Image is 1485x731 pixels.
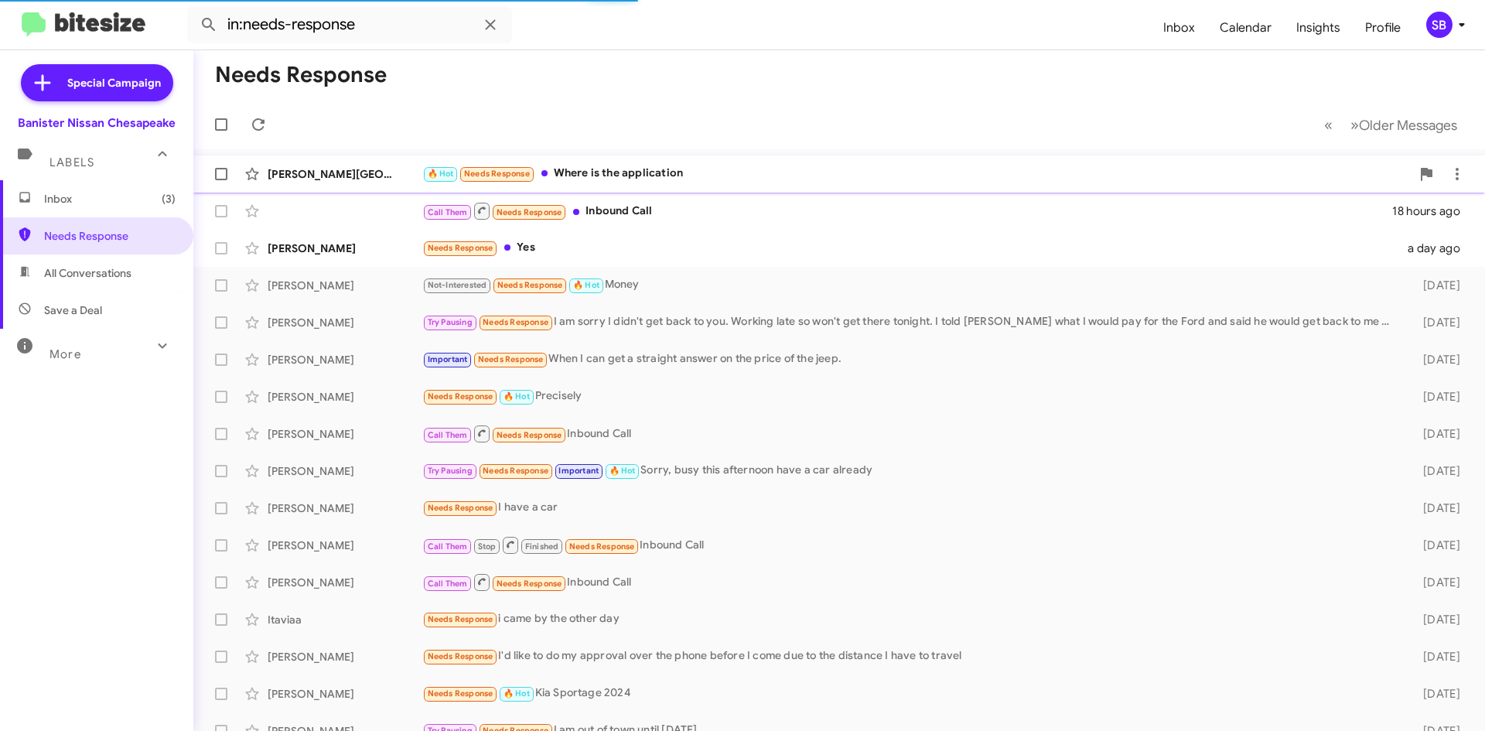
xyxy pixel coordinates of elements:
div: Precisely [422,388,1398,405]
span: Important [428,354,468,364]
span: Older Messages [1359,117,1457,134]
div: I'd like to do my approval over the phone before I come due to the distance I have to travel [422,647,1398,665]
span: Labels [49,155,94,169]
div: Where is the application [422,165,1411,183]
span: Needs Response [428,243,493,253]
span: Needs Response [478,354,544,364]
span: 🔥 Hot [573,280,599,290]
span: Important [558,466,599,476]
span: Call Them [428,207,468,217]
div: [PERSON_NAME] [268,538,422,553]
button: SB [1413,12,1468,38]
span: Needs Response [428,391,493,401]
span: Finished [525,541,559,552]
span: Call Them [428,579,468,589]
h1: Needs Response [215,63,387,87]
div: [PERSON_NAME] [268,463,422,479]
div: SB [1426,12,1453,38]
div: Inbound Call [422,535,1398,555]
span: Needs Response [428,503,493,513]
div: [DATE] [1398,612,1473,627]
span: Save a Deal [44,302,102,318]
span: Needs Response [428,614,493,624]
span: More [49,347,81,361]
span: » [1350,115,1359,135]
div: [DATE] [1398,500,1473,516]
span: Needs Response [569,541,635,552]
span: Not-Interested [428,280,487,290]
div: Banister Nissan Chesapeake [18,115,176,131]
span: 🔥 Hot [504,688,530,699]
div: [PERSON_NAME] [268,278,422,293]
div: [PERSON_NAME] [268,649,422,664]
button: Next [1341,109,1466,141]
span: Needs Response [497,207,562,217]
span: Needs Response [428,651,493,661]
div: i came by the other day [422,610,1398,628]
div: [PERSON_NAME] [268,575,422,590]
div: Itaviaa [268,612,422,627]
span: Call Them [428,430,468,440]
div: [DATE] [1398,649,1473,664]
nav: Page navigation example [1316,109,1466,141]
div: Money [422,276,1398,294]
span: Needs Response [497,280,563,290]
div: 18 hours ago [1392,203,1473,219]
a: Special Campaign [21,64,173,101]
input: Search [187,6,512,43]
span: Inbox [44,191,176,207]
div: [DATE] [1398,278,1473,293]
div: [DATE] [1398,538,1473,553]
span: Try Pausing [428,466,473,476]
div: a day ago [1398,241,1473,256]
span: Try Pausing [428,317,473,327]
span: Needs Response [497,579,562,589]
div: When I can get a straight answer on the price of the jeep. [422,350,1398,368]
div: [PERSON_NAME] [268,352,422,367]
span: 🔥 Hot [609,466,636,476]
a: Insights [1284,5,1353,50]
div: Inbound Call [422,424,1398,443]
a: Calendar [1207,5,1284,50]
div: [DATE] [1398,575,1473,590]
div: [DATE] [1398,389,1473,405]
span: Needs Response [483,466,548,476]
div: Inbound Call [422,201,1392,220]
div: [PERSON_NAME] [268,426,422,442]
div: I am sorry I didn't get back to you. Working late so won't get there tonight. I told [PERSON_NAME... [422,313,1398,331]
span: « [1324,115,1333,135]
a: Profile [1353,5,1413,50]
span: (3) [162,191,176,207]
span: Needs Response [497,430,562,440]
span: Stop [478,541,497,552]
div: [PERSON_NAME] [268,500,422,516]
div: [PERSON_NAME] [268,389,422,405]
div: [PERSON_NAME][GEOGRAPHIC_DATA] [268,166,422,182]
button: Previous [1315,109,1342,141]
div: [PERSON_NAME] [268,241,422,256]
a: Inbox [1151,5,1207,50]
div: [PERSON_NAME] [268,686,422,702]
div: I have a car [422,499,1398,517]
span: 🔥 Hot [504,391,530,401]
span: Needs Response [428,688,493,699]
div: Kia Sportage 2024 [422,685,1398,702]
span: All Conversations [44,265,131,281]
span: Needs Response [44,228,176,244]
span: Call Them [428,541,468,552]
div: [DATE] [1398,686,1473,702]
span: 🔥 Hot [428,169,454,179]
div: [DATE] [1398,426,1473,442]
span: Special Campaign [67,75,161,91]
div: [PERSON_NAME] [268,315,422,330]
div: Inbound Call [422,572,1398,592]
div: Sorry, busy this afternoon have a car already [422,462,1398,480]
div: [DATE] [1398,315,1473,330]
div: [DATE] [1398,463,1473,479]
span: Needs Response [483,317,548,327]
span: Needs Response [464,169,530,179]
